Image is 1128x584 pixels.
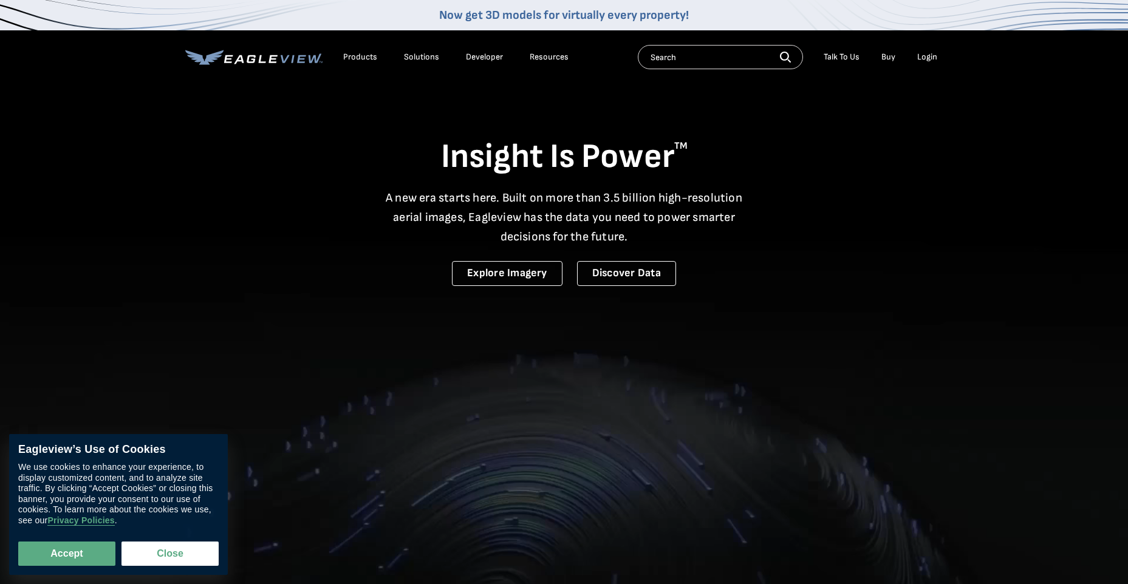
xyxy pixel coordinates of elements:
div: Solutions [404,52,439,63]
div: We use cookies to enhance your experience, to display customized content, and to analyze site tra... [18,463,219,526]
a: Developer [466,52,503,63]
button: Accept [18,542,115,566]
div: Talk To Us [824,52,860,63]
sup: TM [674,140,688,152]
div: Login [917,52,937,63]
div: Products [343,52,377,63]
a: Privacy Policies [47,516,114,526]
div: Eagleview’s Use of Cookies [18,443,219,457]
a: Explore Imagery [452,261,562,286]
button: Close [121,542,219,566]
div: Resources [530,52,569,63]
a: Now get 3D models for virtually every property! [439,8,689,22]
a: Buy [881,52,895,63]
h1: Insight Is Power [185,136,943,178]
input: Search [638,45,803,69]
p: A new era starts here. Built on more than 3.5 billion high-resolution aerial images, Eagleview ha... [378,188,750,246]
a: Discover Data [577,261,676,286]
